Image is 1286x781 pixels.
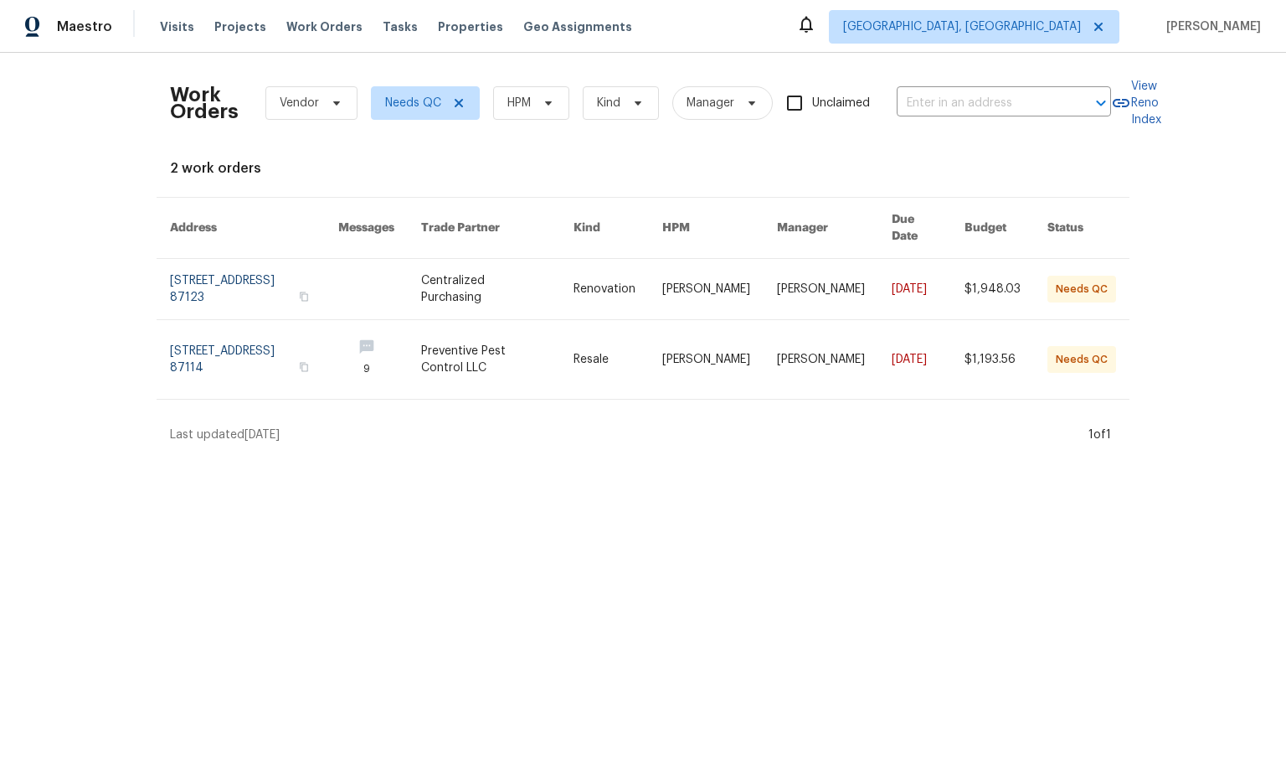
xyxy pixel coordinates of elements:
td: [PERSON_NAME] [649,320,764,400]
td: [PERSON_NAME] [764,259,878,320]
span: Visits [160,18,194,35]
th: Manager [764,198,878,259]
th: Budget [951,198,1034,259]
span: Vendor [280,95,319,111]
span: Work Orders [286,18,363,35]
div: 1 of 1 [1088,427,1111,443]
input: Enter in an address [897,91,1064,116]
button: Copy Address [296,359,311,375]
span: Manager [687,95,734,111]
span: [GEOGRAPHIC_DATA], [GEOGRAPHIC_DATA] [843,18,1081,35]
td: [PERSON_NAME] [764,320,878,400]
a: View Reno Index [1111,78,1161,128]
th: Trade Partner [408,198,560,259]
button: Open [1089,91,1113,115]
button: Copy Address [296,289,311,304]
th: Kind [560,198,649,259]
span: Maestro [57,18,112,35]
td: Renovation [560,259,649,320]
span: Needs QC [385,95,441,111]
span: [DATE] [244,429,280,441]
th: HPM [649,198,764,259]
th: Messages [325,198,408,259]
span: Projects [214,18,266,35]
th: Status [1034,198,1129,259]
span: Geo Assignments [523,18,632,35]
span: Tasks [383,21,418,33]
th: Due Date [878,198,951,259]
span: HPM [507,95,531,111]
td: Resale [560,320,649,400]
td: Centralized Purchasing [408,259,560,320]
div: 2 work orders [170,160,1116,177]
td: Preventive Pest Control LLC [408,320,560,400]
th: Address [157,198,325,259]
td: [PERSON_NAME] [649,259,764,320]
h2: Work Orders [170,86,239,120]
span: Properties [438,18,503,35]
span: Unclaimed [812,95,870,112]
div: Last updated [170,427,1083,443]
span: [PERSON_NAME] [1160,18,1261,35]
span: Kind [597,95,620,111]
